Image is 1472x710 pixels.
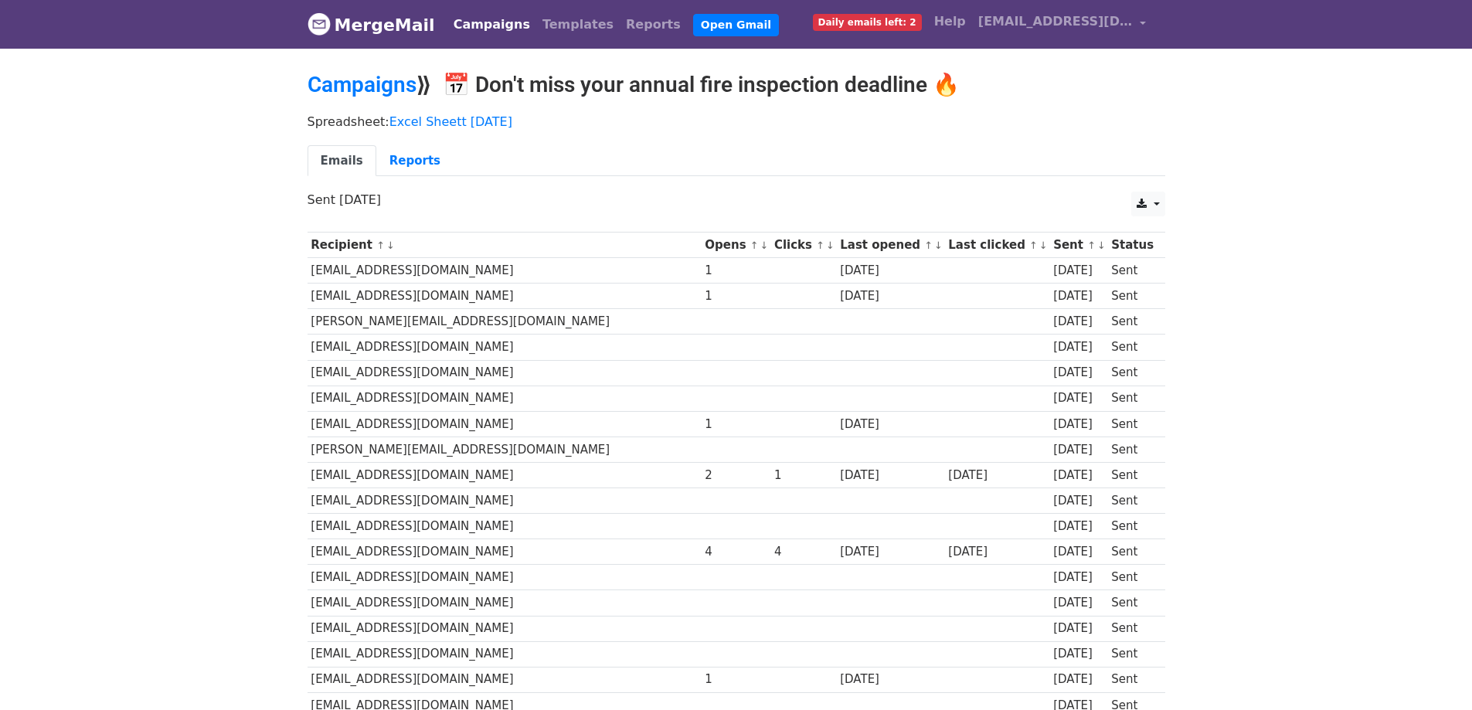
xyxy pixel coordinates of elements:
[948,543,1045,561] div: [DATE]
[308,539,702,565] td: [EMAIL_ADDRESS][DOMAIN_NAME]
[1107,539,1157,565] td: Sent
[1049,233,1107,258] th: Sent
[386,239,395,251] a: ↓
[308,72,1165,98] h2: ⟫ 📅 Don't miss your annual fire inspection deadline 🔥
[1107,667,1157,692] td: Sent
[1097,239,1106,251] a: ↓
[1107,258,1157,284] td: Sent
[948,467,1045,484] div: [DATE]
[620,9,687,40] a: Reports
[308,488,702,514] td: [EMAIL_ADDRESS][DOMAIN_NAME]
[1053,492,1104,510] div: [DATE]
[972,6,1153,42] a: [EMAIL_ADDRESS][DOMAIN_NAME]
[376,239,385,251] a: ↑
[1107,411,1157,437] td: Sent
[1107,309,1157,335] td: Sent
[1053,262,1104,280] div: [DATE]
[308,590,702,616] td: [EMAIL_ADDRESS][DOMAIN_NAME]
[308,309,702,335] td: [PERSON_NAME][EMAIL_ADDRESS][DOMAIN_NAME]
[1107,284,1157,309] td: Sent
[308,335,702,360] td: [EMAIL_ADDRESS][DOMAIN_NAME]
[308,411,702,437] td: [EMAIL_ADDRESS][DOMAIN_NAME]
[308,386,702,411] td: [EMAIL_ADDRESS][DOMAIN_NAME]
[945,233,1050,258] th: Last clicked
[1053,594,1104,612] div: [DATE]
[1053,287,1104,305] div: [DATE]
[447,9,536,40] a: Campaigns
[1029,239,1038,251] a: ↑
[1107,590,1157,616] td: Sent
[1053,441,1104,459] div: [DATE]
[1053,518,1104,535] div: [DATE]
[774,543,833,561] div: 4
[774,467,833,484] div: 1
[1053,671,1104,688] div: [DATE]
[705,416,767,433] div: 1
[924,239,933,251] a: ↑
[705,543,767,561] div: 4
[308,616,702,641] td: [EMAIL_ADDRESS][DOMAIN_NAME]
[1107,386,1157,411] td: Sent
[705,671,767,688] div: 1
[836,233,944,258] th: Last opened
[1107,565,1157,590] td: Sent
[1107,514,1157,539] td: Sent
[840,671,940,688] div: [DATE]
[376,145,454,177] a: Reports
[928,6,972,37] a: Help
[770,233,836,258] th: Clicks
[308,462,702,487] td: [EMAIL_ADDRESS][DOMAIN_NAME]
[1053,467,1104,484] div: [DATE]
[308,565,702,590] td: [EMAIL_ADDRESS][DOMAIN_NAME]
[702,233,771,258] th: Opens
[1053,389,1104,407] div: [DATE]
[308,12,331,36] img: MergeMail logo
[308,437,702,462] td: [PERSON_NAME][EMAIL_ADDRESS][DOMAIN_NAME]
[826,239,835,251] a: ↓
[1053,364,1104,382] div: [DATE]
[840,467,940,484] div: [DATE]
[1053,645,1104,663] div: [DATE]
[840,543,940,561] div: [DATE]
[308,284,702,309] td: [EMAIL_ADDRESS][DOMAIN_NAME]
[389,114,512,129] a: Excel Sheett [DATE]
[308,233,702,258] th: Recipient
[1107,360,1157,386] td: Sent
[816,239,824,251] a: ↑
[308,72,416,97] a: Campaigns
[308,192,1165,208] p: Sent [DATE]
[813,14,922,31] span: Daily emails left: 2
[308,258,702,284] td: [EMAIL_ADDRESS][DOMAIN_NAME]
[1107,437,1157,462] td: Sent
[1107,641,1157,667] td: Sent
[1053,620,1104,637] div: [DATE]
[308,641,702,667] td: [EMAIL_ADDRESS][DOMAIN_NAME]
[308,8,435,41] a: MergeMail
[840,416,940,433] div: [DATE]
[1087,239,1096,251] a: ↑
[934,239,943,251] a: ↓
[536,9,620,40] a: Templates
[308,145,376,177] a: Emails
[1053,416,1104,433] div: [DATE]
[1039,239,1048,251] a: ↓
[750,239,759,251] a: ↑
[308,514,702,539] td: [EMAIL_ADDRESS][DOMAIN_NAME]
[1107,616,1157,641] td: Sent
[1107,335,1157,360] td: Sent
[308,667,702,692] td: [EMAIL_ADDRESS][DOMAIN_NAME]
[308,114,1165,130] p: Spreadsheet:
[978,12,1133,31] span: [EMAIL_ADDRESS][DOMAIN_NAME]
[840,262,940,280] div: [DATE]
[1053,569,1104,586] div: [DATE]
[760,239,769,251] a: ↓
[705,262,767,280] div: 1
[308,360,702,386] td: [EMAIL_ADDRESS][DOMAIN_NAME]
[807,6,928,37] a: Daily emails left: 2
[1053,338,1104,356] div: [DATE]
[705,467,767,484] div: 2
[705,287,767,305] div: 1
[1053,313,1104,331] div: [DATE]
[1107,462,1157,487] td: Sent
[693,14,779,36] a: Open Gmail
